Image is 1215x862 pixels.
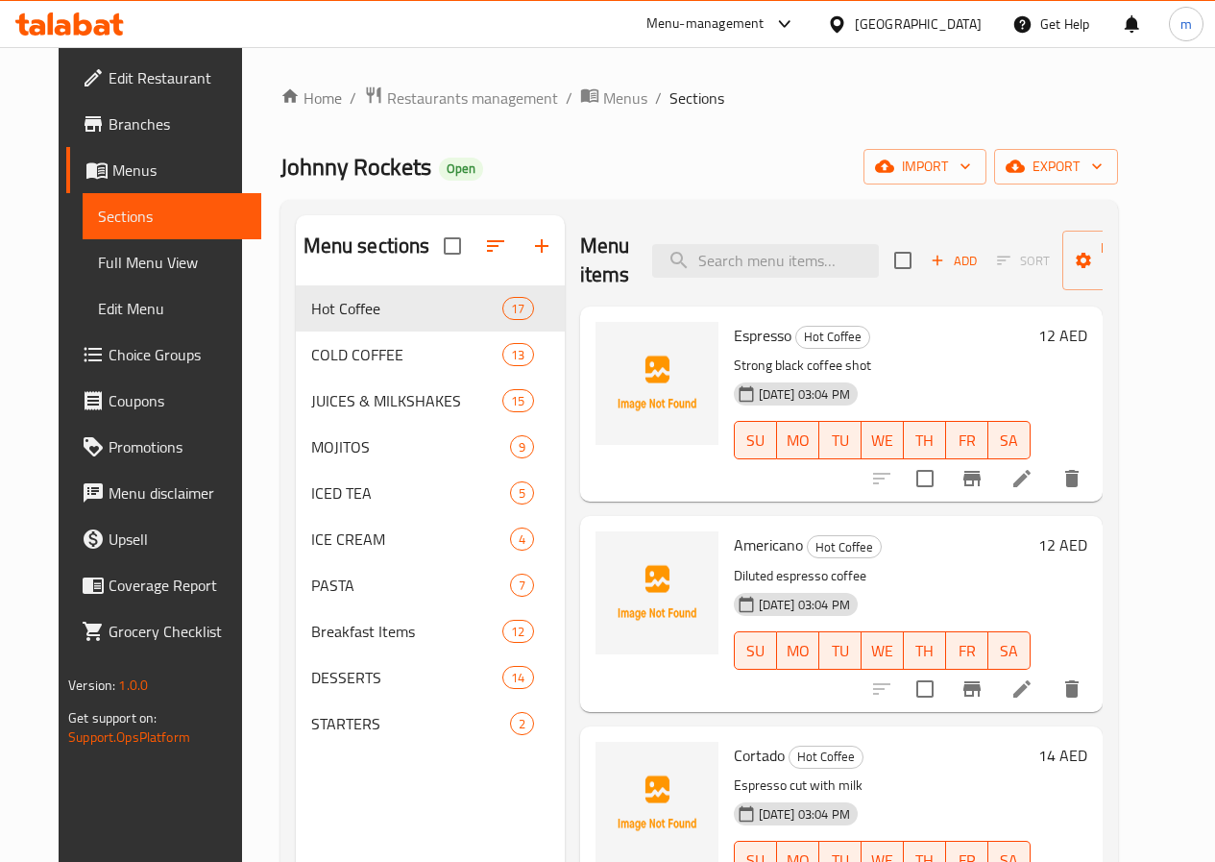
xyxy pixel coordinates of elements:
nav: breadcrumb [280,86,1118,111]
span: COLD COFFEE [311,343,503,366]
h6: 12 AED [1038,322,1087,349]
div: items [502,343,533,366]
button: MO [777,421,819,459]
div: MOJITOS9 [296,424,565,470]
div: ICED TEA5 [296,470,565,516]
button: SA [988,421,1031,459]
a: Edit menu item [1010,677,1033,701]
a: Edit Menu [83,285,261,332]
button: FR [946,631,988,670]
span: STARTERS [311,712,510,735]
div: items [510,435,534,458]
span: Choice Groups [109,343,246,366]
span: 17 [503,300,532,318]
span: 1.0.0 [118,673,148,698]
div: Hot Coffee [789,746,863,769]
span: Add item [923,246,984,276]
a: Menu disclaimer [66,470,261,516]
div: COLD COFFEE13 [296,332,565,378]
nav: Menu sections [296,278,565,754]
h2: Menu sections [304,232,430,260]
span: export [1009,155,1103,179]
span: PASTA [311,574,510,597]
span: 12 [503,623,532,641]
a: Choice Groups [66,332,261,378]
li: / [566,86,572,110]
span: Edit Menu [98,297,246,320]
button: TU [819,631,862,670]
span: Branches [109,112,246,135]
span: JUICES & MILKSHAKES [311,389,503,412]
a: Coverage Report [66,562,261,608]
span: 15 [503,392,532,410]
a: Grocery Checklist [66,608,261,654]
span: Sections [669,86,724,110]
span: SA [996,637,1023,665]
span: MO [785,637,812,665]
span: FR [954,427,981,455]
span: SU [742,637,769,665]
button: MO [777,631,819,670]
button: TH [904,421,946,459]
button: TU [819,421,862,459]
span: Select all sections [432,226,473,266]
div: Breakfast Items12 [296,608,565,654]
span: 14 [503,669,532,687]
li: / [655,86,662,110]
span: ICED TEA [311,481,510,505]
span: MO [785,427,812,455]
span: TH [911,637,938,665]
button: export [994,149,1118,185]
p: Espresso cut with milk [734,774,1031,798]
span: Americano [734,530,803,559]
span: Hot Coffee [790,746,863,768]
span: m [1180,13,1192,35]
a: Home [280,86,342,110]
p: Strong black coffee shot [734,354,1031,378]
span: Edit Restaurant [109,66,246,89]
button: SU [734,421,777,459]
div: items [502,297,533,320]
span: TU [827,637,854,665]
button: Manage items [1062,231,1191,290]
span: Hot Coffee [796,326,869,348]
a: Sections [83,193,261,239]
span: Coverage Report [109,574,246,597]
span: Add [928,250,980,272]
span: DESSERTS [311,666,503,689]
button: SU [734,631,777,670]
span: Menus [603,86,647,110]
button: Branch-specific-item [949,666,995,712]
div: Hot Coffee [311,297,503,320]
p: Diluted espresso coffee [734,564,1031,588]
div: Menu-management [646,12,765,36]
div: MOJITOS [311,435,510,458]
div: DESSERTS14 [296,654,565,701]
div: items [510,574,534,597]
a: Coupons [66,378,261,424]
span: FR [954,637,981,665]
h6: 14 AED [1038,742,1087,769]
div: JUICES & MILKSHAKES15 [296,378,565,424]
span: 5 [511,484,533,503]
h2: Menu items [580,232,630,289]
a: Restaurants management [364,86,558,111]
span: Select to update [905,669,945,709]
h6: 12 AED [1038,531,1087,558]
span: 7 [511,577,533,595]
span: Menu disclaimer [109,481,246,505]
span: SA [996,427,1023,455]
span: [DATE] 03:04 PM [751,385,858,404]
span: WE [869,427,896,455]
img: Americano [595,531,718,654]
div: STARTERS2 [296,701,565,747]
button: TH [904,631,946,670]
button: WE [862,421,904,459]
button: delete [1049,456,1095,502]
div: items [502,389,533,412]
span: import [879,155,971,179]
